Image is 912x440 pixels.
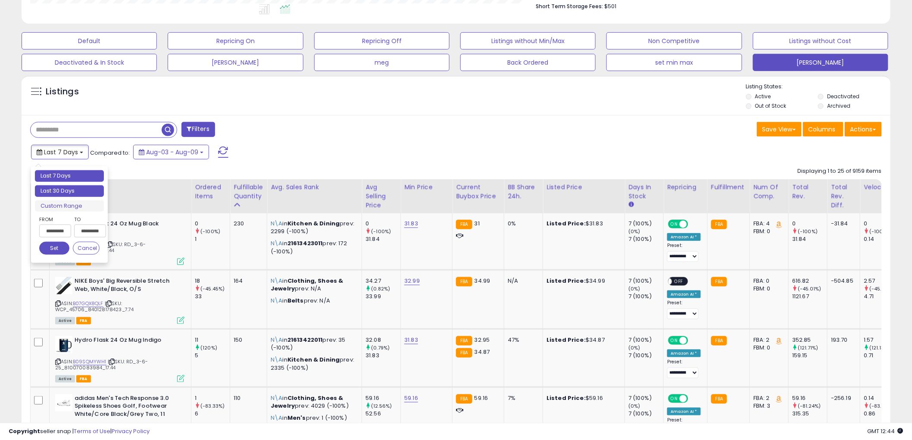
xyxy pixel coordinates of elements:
[753,183,785,201] div: Num of Comp.
[74,427,110,435] a: Terms of Use
[365,220,400,228] div: 0
[314,54,450,71] button: meg
[508,394,536,402] div: 7%
[9,427,40,435] strong: Copyright
[628,285,640,292] small: (0%)
[39,242,69,255] button: Set
[200,403,225,409] small: (-83.33%)
[798,285,821,292] small: (-45.01%)
[792,410,827,418] div: 315.35
[195,235,230,243] div: 1
[711,277,727,287] small: FBA
[234,394,260,402] div: 110
[792,277,827,285] div: 616.82
[628,293,663,300] div: 7 (100%)
[687,337,701,344] span: OFF
[365,235,400,243] div: 31.84
[628,277,663,285] div: 7 (100%)
[547,277,586,285] b: Listed Price:
[547,183,621,192] div: Listed Price
[792,394,827,402] div: 59.16
[547,219,586,228] b: Listed Price:
[35,185,104,197] li: Last 30 Days
[753,336,782,344] div: FBA: 2
[271,336,282,344] span: N\A
[628,344,640,351] small: (0%)
[55,358,148,371] span: | SKU: RD_3-6-25_810070083984_17.44
[404,183,449,192] div: Min Price
[798,344,818,351] small: (121.71%)
[365,293,400,300] div: 33.99
[667,300,701,319] div: Preset:
[606,54,742,71] button: set min max
[864,394,899,402] div: 0.14
[234,220,260,228] div: 230
[73,300,103,307] a: B07GQX8QLF
[606,32,742,50] button: Non Competitive
[864,220,899,228] div: 0
[792,293,827,300] div: 1121.67
[195,277,230,285] div: 18
[271,277,282,285] span: N\A
[404,219,418,228] a: 31.83
[133,145,209,159] button: Aug-03 - Aug-09
[365,336,400,344] div: 32.08
[753,402,782,410] div: FBM: 3
[456,183,500,201] div: Current Buybox Price
[803,122,843,137] button: Columns
[46,86,79,98] h5: Listings
[711,394,727,404] small: FBA
[287,239,323,247] span: 21613423011
[404,394,418,403] a: 59.16
[456,394,472,404] small: FBA
[792,352,827,359] div: 159.15
[287,356,340,364] span: Kitchen & Dining
[864,410,899,418] div: 0.86
[271,414,355,422] p: in prev: 1 (-100%)
[628,336,663,344] div: 7 (100%)
[365,410,400,418] div: 52.56
[200,285,225,292] small: (-45.45%)
[831,183,856,210] div: Total Rev. Diff.
[508,336,536,344] div: 47%
[628,228,640,235] small: (0%)
[90,149,130,157] span: Compared to:
[195,183,226,201] div: Ordered Items
[753,220,782,228] div: FBA: 4
[711,183,746,192] div: Fulfillment
[869,403,893,409] small: (-83.72%)
[55,317,75,325] span: All listings currently available for purchase on Amazon
[404,336,418,344] a: 31.83
[168,54,303,71] button: [PERSON_NAME]
[792,235,827,243] div: 31.84
[755,93,771,100] label: Active
[9,428,150,436] div: seller snap | |
[195,352,230,359] div: 5
[271,336,355,352] p: in prev: 35 (-100%)
[460,54,596,71] button: Back Ordered
[809,125,836,134] span: Columns
[628,352,663,359] div: 7 (100%)
[628,403,640,409] small: (0%)
[271,394,355,410] p: in prev: 4029 (-100%)
[753,54,888,71] button: [PERSON_NAME]
[271,356,282,364] span: N\A
[76,317,91,325] span: FBA
[753,344,782,352] div: FBM: 0
[55,300,134,313] span: | SKU: WCP_45706_840128178423_7.74
[181,122,215,137] button: Filters
[271,356,355,371] p: in prev: 2335 (-100%)
[687,221,701,228] span: OFF
[475,277,490,285] span: 34.99
[271,277,355,293] p: in prev: N/A
[287,414,306,422] span: Men's
[75,277,179,295] b: NIKE Boys' Big Reversible Stretch Web, White/Black, O/S
[195,410,230,418] div: 6
[55,220,184,264] div: ASIN:
[667,243,701,262] div: Preset:
[55,336,184,381] div: ASIN:
[76,375,91,383] span: FBA
[628,201,634,209] small: Days In Stock.
[757,122,802,137] button: Save View
[753,32,888,50] button: Listings without Cost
